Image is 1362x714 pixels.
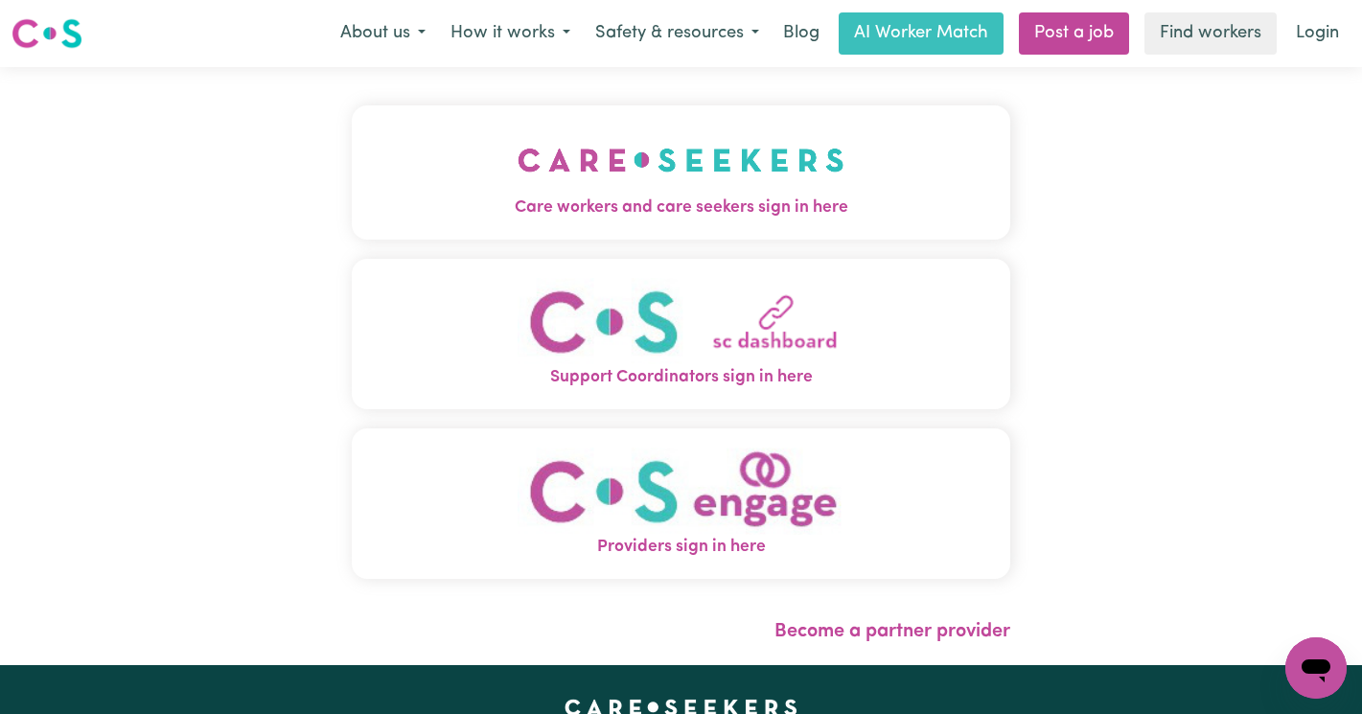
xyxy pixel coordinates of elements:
[583,13,772,54] button: Safety & resources
[352,196,1010,220] span: Care workers and care seekers sign in here
[774,622,1010,641] a: Become a partner provider
[352,365,1010,390] span: Support Coordinators sign in here
[839,12,1004,55] a: AI Worker Match
[352,259,1010,409] button: Support Coordinators sign in here
[772,12,831,55] a: Blog
[12,12,82,56] a: Careseekers logo
[1284,12,1350,55] a: Login
[1285,637,1347,699] iframe: Button to launch messaging window
[1144,12,1277,55] a: Find workers
[352,535,1010,560] span: Providers sign in here
[352,105,1010,240] button: Care workers and care seekers sign in here
[438,13,583,54] button: How it works
[352,428,1010,579] button: Providers sign in here
[12,16,82,51] img: Careseekers logo
[1019,12,1129,55] a: Post a job
[328,13,438,54] button: About us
